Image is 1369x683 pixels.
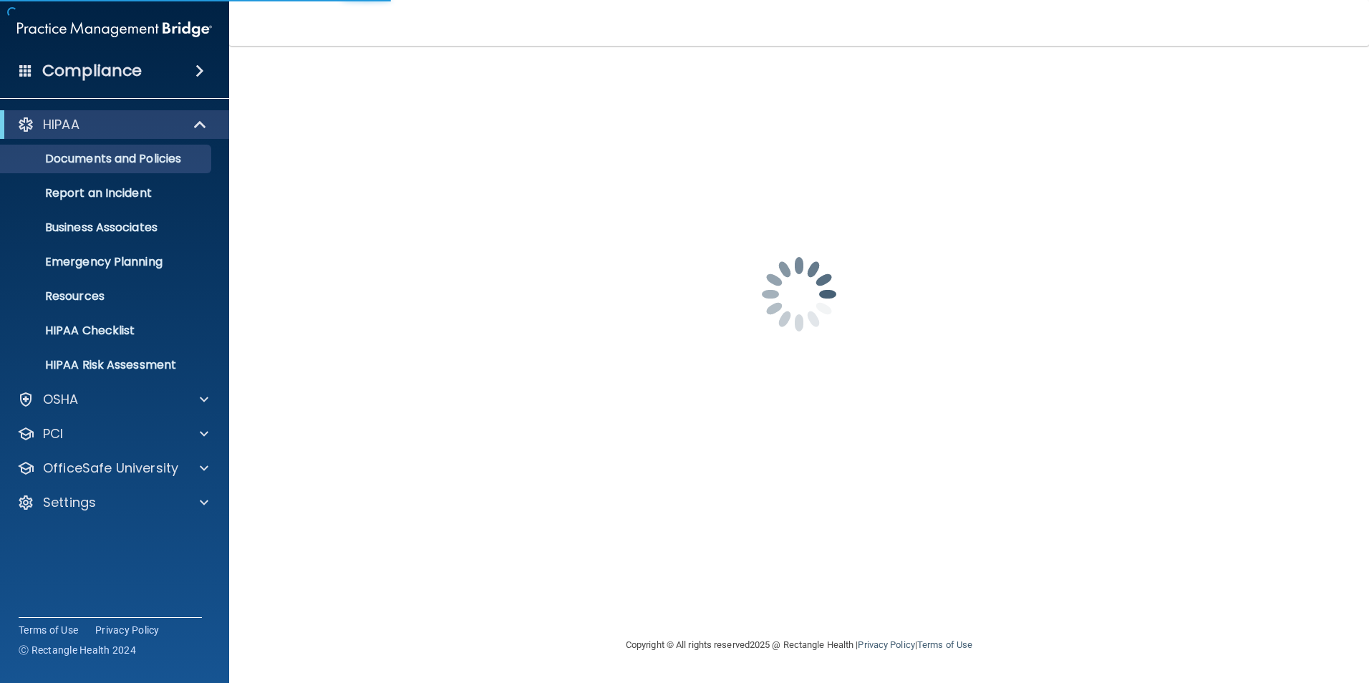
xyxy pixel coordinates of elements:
[9,289,205,304] p: Resources
[43,425,63,442] p: PCI
[727,223,871,366] img: spinner.e123f6fc.gif
[43,494,96,511] p: Settings
[17,15,212,44] img: PMB logo
[538,622,1060,668] div: Copyright © All rights reserved 2025 @ Rectangle Health | |
[9,221,205,235] p: Business Associates
[43,116,79,133] p: HIPAA
[95,623,160,637] a: Privacy Policy
[858,639,914,650] a: Privacy Policy
[17,116,208,133] a: HIPAA
[9,152,205,166] p: Documents and Policies
[17,494,208,511] a: Settings
[42,61,142,81] h4: Compliance
[9,255,205,269] p: Emergency Planning
[19,643,136,657] span: Ⓒ Rectangle Health 2024
[17,425,208,442] a: PCI
[43,460,178,477] p: OfficeSafe University
[917,639,972,650] a: Terms of Use
[19,623,78,637] a: Terms of Use
[17,391,208,408] a: OSHA
[43,391,79,408] p: OSHA
[9,358,205,372] p: HIPAA Risk Assessment
[9,324,205,338] p: HIPAA Checklist
[9,186,205,200] p: Report an Incident
[17,460,208,477] a: OfficeSafe University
